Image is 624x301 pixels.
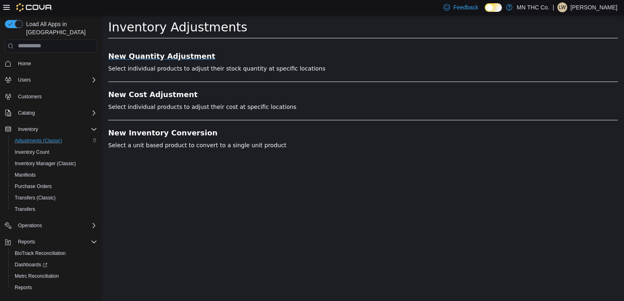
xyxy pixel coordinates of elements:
[11,204,38,214] a: Transfers
[11,283,35,292] a: Reports
[15,124,97,134] span: Inventory
[15,137,62,144] span: Adjustments (Classic)
[8,259,100,270] a: Dashboards
[11,159,97,168] span: Inventory Manager (Classic)
[11,271,97,281] span: Metrc Reconciliation
[553,2,554,12] p: |
[15,160,76,167] span: Inventory Manager (Classic)
[557,2,567,12] div: Leah Williamette
[16,3,53,11] img: Cova
[6,5,145,19] span: Inventory Adjustments
[8,192,100,204] button: Transfers (Classic)
[8,282,100,293] button: Reports
[6,88,516,96] p: Select individual products to adjust their cost at specific locations
[453,3,478,11] span: Feedback
[15,237,97,247] span: Reports
[15,124,41,134] button: Inventory
[15,261,47,268] span: Dashboards
[8,270,100,282] button: Metrc Reconciliation
[15,183,52,190] span: Purchase Orders
[6,114,516,122] a: New Inventory Conversion
[8,204,100,215] button: Transfers
[11,170,39,180] a: Manifests
[18,77,31,83] span: Users
[571,2,617,12] p: [PERSON_NAME]
[2,74,100,86] button: Users
[11,159,79,168] a: Inventory Manager (Classic)
[485,3,502,12] input: Dark Mode
[11,136,65,146] a: Adjustments (Classic)
[15,91,97,102] span: Customers
[11,147,97,157] span: Inventory Count
[15,206,35,212] span: Transfers
[2,124,100,135] button: Inventory
[15,237,38,247] button: Reports
[15,284,32,291] span: Reports
[15,75,34,85] button: Users
[11,170,97,180] span: Manifests
[15,58,97,69] span: Home
[15,221,45,230] button: Operations
[6,75,516,84] a: New Cost Adjustment
[8,158,100,169] button: Inventory Manager (Classic)
[11,271,62,281] a: Metrc Reconciliation
[15,92,45,102] a: Customers
[15,75,97,85] span: Users
[15,250,66,257] span: BioTrack Reconciliation
[23,20,97,36] span: Load All Apps in [GEOGRAPHIC_DATA]
[11,248,97,258] span: BioTrack Reconciliation
[8,135,100,146] button: Adjustments (Classic)
[18,110,35,116] span: Catalog
[2,58,100,69] button: Home
[11,193,97,203] span: Transfers (Classic)
[11,260,97,270] span: Dashboards
[6,37,516,45] a: New Quantity Adjustment
[11,136,97,146] span: Adjustments (Classic)
[2,107,100,119] button: Catalog
[18,126,38,133] span: Inventory
[2,220,100,231] button: Operations
[11,283,97,292] span: Reports
[18,222,42,229] span: Operations
[11,260,51,270] a: Dashboards
[6,49,516,58] p: Select individual products to adjust their stock quantity at specific locations
[8,181,100,192] button: Purchase Orders
[15,108,97,118] span: Catalog
[6,126,516,135] p: Select a unit based product to convert to a single unit product
[11,193,59,203] a: Transfers (Classic)
[11,147,53,157] a: Inventory Count
[15,108,38,118] button: Catalog
[18,60,31,67] span: Home
[11,204,97,214] span: Transfers
[15,221,97,230] span: Operations
[15,149,49,155] span: Inventory Count
[15,59,34,69] a: Home
[8,248,100,259] button: BioTrack Reconciliation
[15,195,56,201] span: Transfers (Classic)
[559,2,566,12] span: LW
[8,169,100,181] button: Manifests
[11,181,97,191] span: Purchase Orders
[15,172,36,178] span: Manifests
[11,248,69,258] a: BioTrack Reconciliation
[8,146,100,158] button: Inventory Count
[2,236,100,248] button: Reports
[517,2,549,12] p: MN THC Co.
[2,91,100,102] button: Customers
[18,239,35,245] span: Reports
[11,181,55,191] a: Purchase Orders
[15,273,59,279] span: Metrc Reconciliation
[18,93,42,100] span: Customers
